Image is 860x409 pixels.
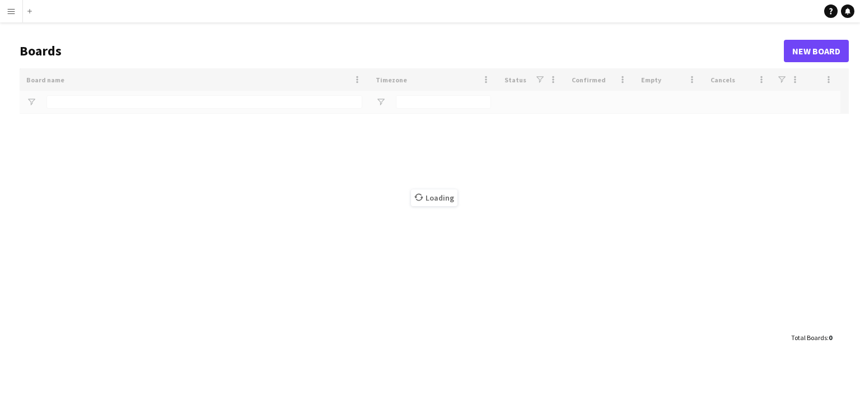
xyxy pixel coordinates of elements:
span: Loading [411,189,457,206]
a: New Board [784,40,849,62]
span: 0 [829,333,832,342]
div: : [791,327,832,348]
h1: Boards [20,43,784,59]
span: Total Boards [791,333,827,342]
